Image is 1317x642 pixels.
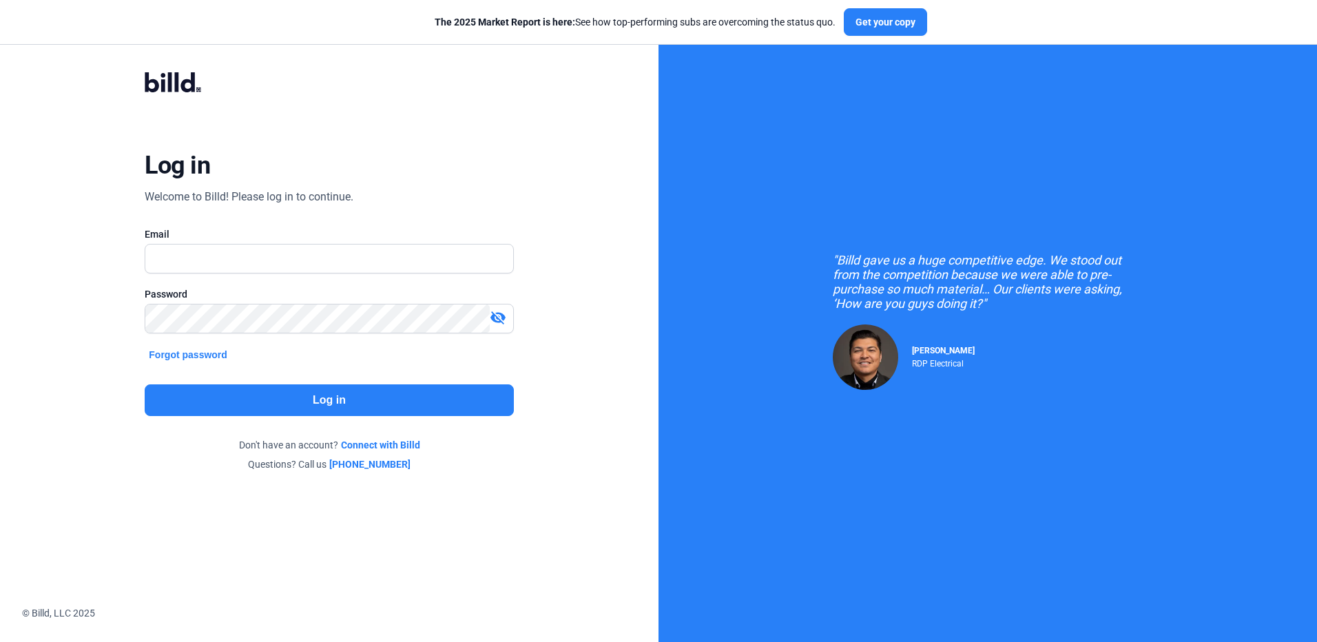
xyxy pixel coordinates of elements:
button: Get your copy [844,8,927,36]
span: [PERSON_NAME] [912,346,975,355]
div: Log in [145,150,210,180]
button: Log in [145,384,513,416]
div: RDP Electrical [912,355,975,369]
a: [PHONE_NUMBER] [329,457,411,471]
div: Questions? Call us [145,457,513,471]
div: Welcome to Billd! Please log in to continue. [145,189,353,205]
button: Forgot password [145,347,231,362]
a: Connect with Billd [341,438,420,452]
div: Don't have an account? [145,438,513,452]
div: See how top-performing subs are overcoming the status quo. [435,15,836,29]
div: "Billd gave us a huge competitive edge. We stood out from the competition because we were able to... [833,253,1143,311]
mat-icon: visibility_off [490,309,506,326]
div: Email [145,227,513,241]
img: Raul Pacheco [833,324,898,390]
div: Password [145,287,513,301]
span: The 2025 Market Report is here: [435,17,575,28]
